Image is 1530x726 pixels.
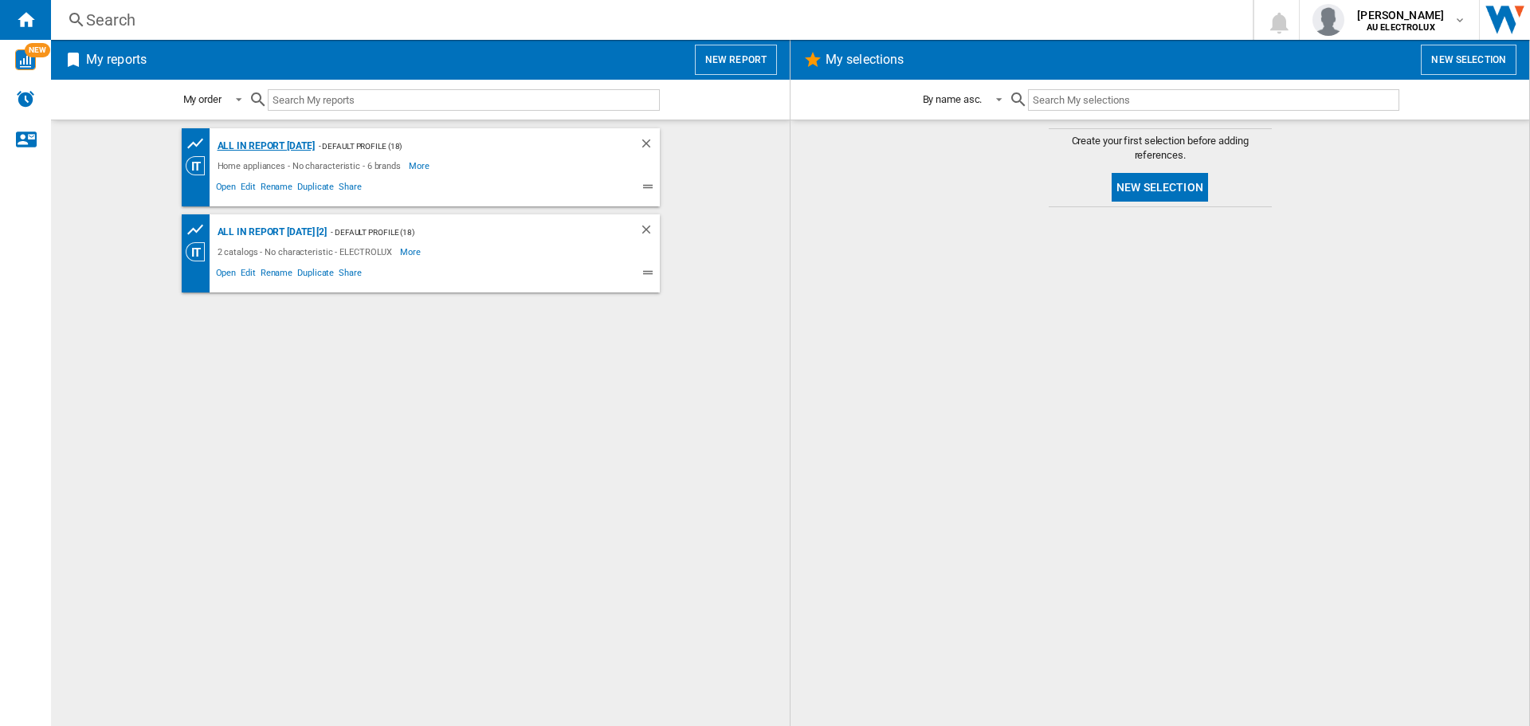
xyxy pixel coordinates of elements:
[400,242,423,261] span: More
[1112,173,1208,202] button: New selection
[1367,22,1435,33] b: AU ELECTROLUX
[238,265,258,285] span: Edit
[183,93,222,105] div: My order
[336,265,364,285] span: Share
[16,89,35,108] img: alerts-logo.svg
[186,220,214,240] div: Product prices grid
[258,265,295,285] span: Rename
[1312,4,1344,36] img: profile.jpg
[214,222,328,242] div: All in report [DATE] [2]
[1049,134,1272,163] span: Create your first selection before adding references.
[214,136,315,156] div: All in report [DATE]
[86,9,1211,31] div: Search
[295,265,336,285] span: Duplicate
[268,89,660,111] input: Search My reports
[336,179,364,198] span: Share
[258,179,295,198] span: Rename
[15,49,36,70] img: wise-card.svg
[214,242,401,261] div: 2 catalogs - No characteristic - ELECTROLUX
[214,156,409,175] div: Home appliances - No characteristic - 6 brands
[1421,45,1516,75] button: New selection
[214,265,239,285] span: Open
[315,136,607,156] div: - Default profile (18)
[186,156,214,175] div: Category View
[923,93,983,105] div: By name asc.
[695,45,777,75] button: New report
[214,179,239,198] span: Open
[186,242,214,261] div: Category View
[639,222,660,242] div: Delete
[327,222,606,242] div: - Default profile (18)
[1357,7,1444,23] span: [PERSON_NAME]
[1028,89,1399,111] input: Search My selections
[409,156,432,175] span: More
[295,179,336,198] span: Duplicate
[83,45,150,75] h2: My reports
[822,45,907,75] h2: My selections
[639,136,660,156] div: Delete
[238,179,258,198] span: Edit
[25,43,50,57] span: NEW
[186,134,214,154] div: Product prices grid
